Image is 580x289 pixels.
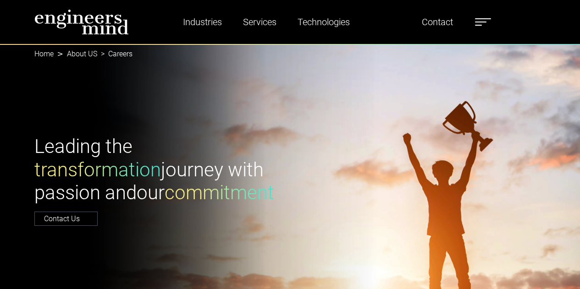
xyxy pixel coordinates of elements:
a: Technologies [294,11,354,33]
a: About US [67,49,97,58]
li: Careers [97,49,133,60]
span: transformation [34,158,161,181]
nav: breadcrumb [34,44,546,64]
h1: Leading the journey with passion and our [34,135,285,204]
a: Home [34,49,54,58]
a: Industries [179,11,226,33]
span: commitment [165,181,274,204]
a: Contact [418,11,457,33]
a: Contact Us [34,212,98,226]
img: logo [34,9,129,35]
a: Services [239,11,280,33]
